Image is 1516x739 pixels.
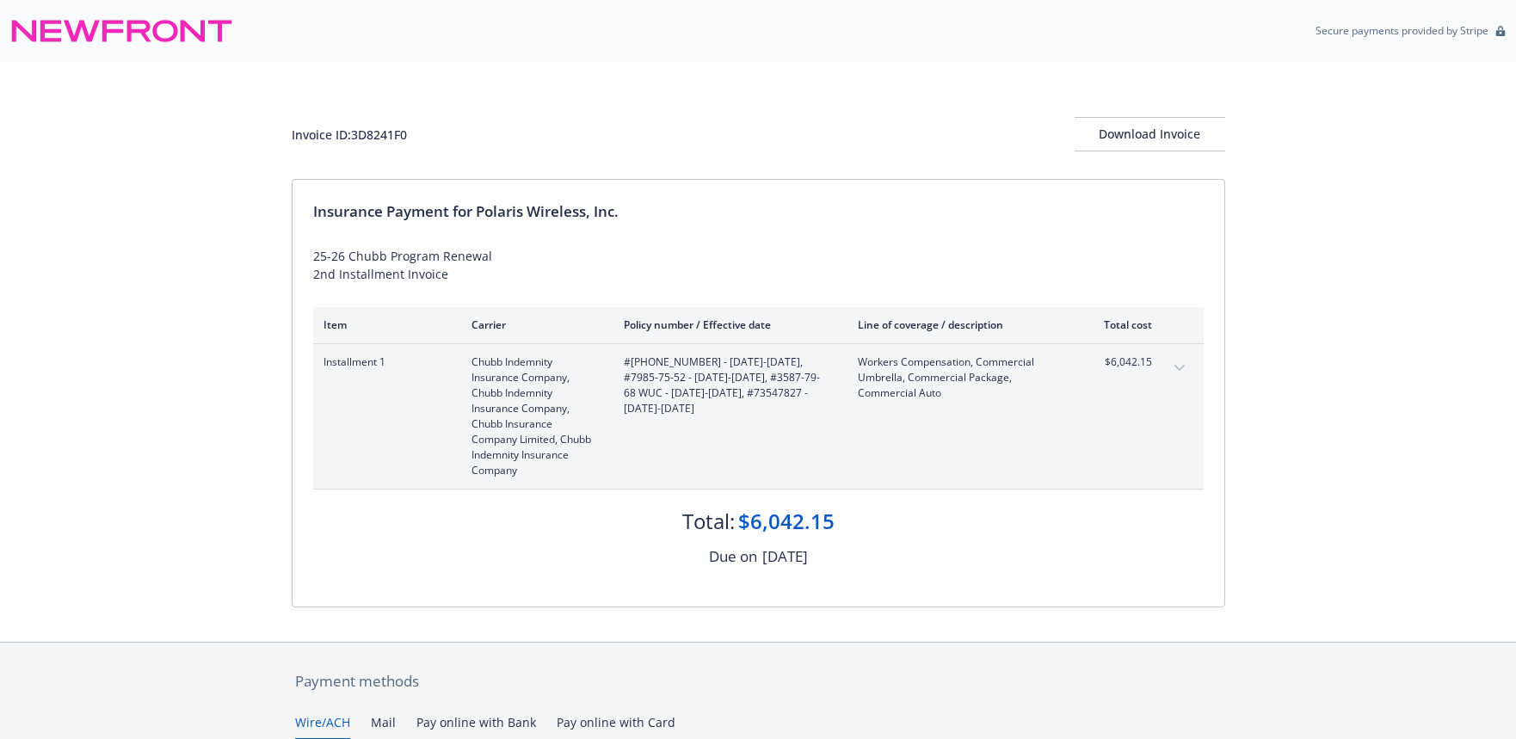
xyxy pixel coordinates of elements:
[858,354,1060,401] span: Workers Compensation, Commercial Umbrella, Commercial Package, Commercial Auto
[738,507,835,536] div: $6,042.15
[1316,23,1488,38] p: Secure payments provided by Stripe
[292,126,407,144] div: Invoice ID: 3D8241F0
[1166,354,1193,382] button: expand content
[1088,354,1152,370] span: $6,042.15
[324,317,444,332] div: Item
[1075,118,1225,151] div: Download Invoice
[709,545,757,568] div: Due on
[324,354,444,370] span: Installment 1
[762,545,808,568] div: [DATE]
[313,200,1204,223] div: Insurance Payment for Polaris Wireless, Inc.
[1075,117,1225,151] button: Download Invoice
[313,247,1204,283] div: 25-26 Chubb Program Renewal 2nd Installment Invoice
[858,317,1060,332] div: Line of coverage / description
[471,354,596,478] span: Chubb Indemnity Insurance Company, Chubb Indemnity Insurance Company, Chubb Insurance Company Lim...
[471,317,596,332] div: Carrier
[624,317,830,332] div: Policy number / Effective date
[624,354,830,416] span: #[PHONE_NUMBER] - [DATE]-[DATE], #7985-75-52 - [DATE]-[DATE], #3587-79-68 WUC - [DATE]-[DATE], #7...
[1088,317,1152,332] div: Total cost
[313,344,1204,489] div: Installment 1Chubb Indemnity Insurance Company, Chubb Indemnity Insurance Company, Chubb Insuranc...
[295,670,1222,693] div: Payment methods
[682,507,735,536] div: Total:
